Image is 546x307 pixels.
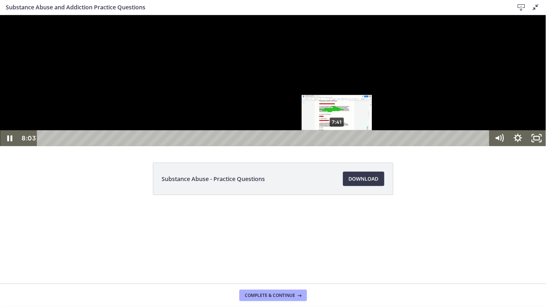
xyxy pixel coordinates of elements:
[527,115,546,131] button: Unfullscreen
[349,175,379,183] span: Download
[245,293,295,298] span: Complete & continue
[44,115,485,131] div: Playbar
[6,3,503,12] h3: Substance Abuse and Addiction Practice Questions
[490,115,509,131] button: Mute
[509,115,527,131] button: Show settings menu
[162,175,265,183] span: Substance Abuse - Practice Questions
[343,172,384,186] a: Download
[239,290,307,301] button: Complete & continue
